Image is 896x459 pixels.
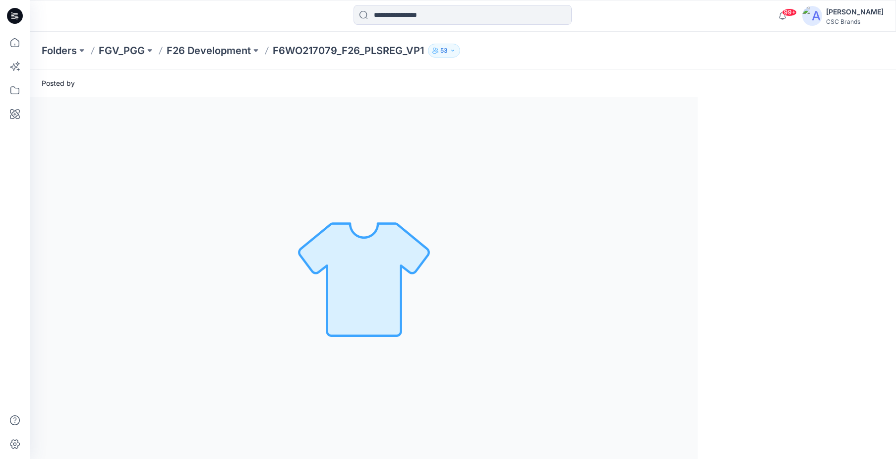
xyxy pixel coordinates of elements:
button: 53 [428,44,460,58]
a: F26 Development [167,44,251,58]
img: avatar [802,6,822,26]
div: CSC Brands [826,18,884,25]
span: 99+ [782,8,797,16]
p: 53 [440,45,448,56]
span: Posted by [42,78,75,88]
a: Folders [42,44,77,58]
p: F6WO217079_F26_PLSREG_VP1 [273,44,424,58]
a: FGV_PGG [99,44,145,58]
img: No Outline [295,209,433,348]
div: [PERSON_NAME] [826,6,884,18]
